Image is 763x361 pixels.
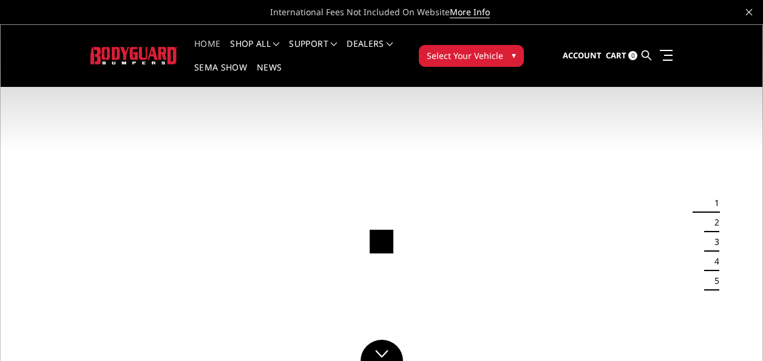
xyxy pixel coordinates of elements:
a: shop all [230,40,279,63]
button: 5 of 5 [707,271,719,291]
a: SEMA Show [194,63,247,87]
a: More Info [450,6,490,18]
span: Select Your Vehicle [427,49,503,62]
a: Account [563,40,602,72]
img: BODYGUARD BUMPERS [90,47,177,64]
span: 0 [628,51,637,60]
a: Dealers [347,40,393,63]
button: 3 of 5 [707,232,719,252]
a: Home [194,40,220,63]
button: 1 of 5 [707,193,719,213]
a: Cart 0 [606,40,637,72]
a: Click to Down [361,340,403,361]
span: Cart [606,50,626,61]
button: 4 of 5 [707,252,719,271]
button: 2 of 5 [707,213,719,232]
span: Account [563,50,602,61]
button: Select Your Vehicle [419,45,524,67]
a: News [257,63,282,87]
span: ▾ [512,49,516,61]
a: Support [289,40,337,63]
